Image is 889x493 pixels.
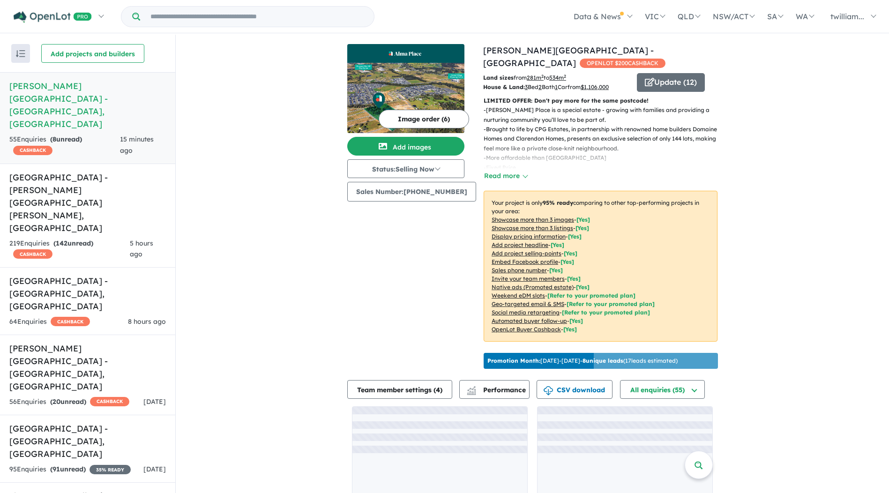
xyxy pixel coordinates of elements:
[484,163,725,172] p: - Fixed Price
[347,380,452,399] button: Team member settings (4)
[9,422,166,460] h5: [GEOGRAPHIC_DATA] - [GEOGRAPHIC_DATA] , [GEOGRAPHIC_DATA]
[484,96,717,105] p: LIMITED OFFER: Don't pay more for the same postcode!
[52,397,60,406] span: 20
[492,300,564,307] u: Geo-targeted email & SMS
[41,44,144,63] button: Add projects and builders
[492,224,573,232] u: Showcase more than 3 listings
[580,59,665,68] span: OPENLOT $ 200 CASHBACK
[487,357,678,365] p: [DATE] - [DATE] - ( 17 leads estimated)
[583,357,623,364] b: 8 unique leads
[459,380,530,399] button: Performance
[51,317,90,326] span: CASHBACK
[468,386,526,394] span: Performance
[484,125,725,153] p: - Brought to life by CPG Estates, in partnership with renowned home builders Domaine Homes and Cl...
[52,465,60,473] span: 91
[492,275,565,282] u: Invite your team members
[56,239,67,247] span: 142
[575,224,589,232] span: [ Yes ]
[484,171,528,181] button: Read more
[128,317,166,326] span: 8 hours ago
[564,250,577,257] span: [ Yes ]
[143,397,166,406] span: [DATE]
[347,63,464,133] img: Alma Place Estate - Oakville
[492,309,560,316] u: Social media retargeting
[492,284,574,291] u: Native ads (Promoted estate)
[9,171,166,234] h5: [GEOGRAPHIC_DATA] - [PERSON_NAME][GEOGRAPHIC_DATA][PERSON_NAME] , [GEOGRAPHIC_DATA]
[467,389,476,395] img: bar-chart.svg
[483,74,514,81] b: Land sizes
[492,250,561,257] u: Add project selling-points
[347,44,464,133] a: Alma Place Estate - Oakville LogoAlma Place Estate - Oakville
[347,137,464,156] button: Add images
[9,134,120,157] div: 55 Enquir ies
[525,83,528,90] u: 3
[50,397,86,406] strong: ( unread)
[9,316,90,328] div: 64 Enquir ies
[142,7,372,27] input: Try estate name, suburb, builder or developer
[568,233,582,240] span: [ Yes ]
[130,239,153,259] span: 5 hours ago
[544,386,553,396] img: download icon
[551,241,564,248] span: [ Yes ]
[564,74,566,79] sup: 2
[120,135,154,155] span: 15 minutes ago
[483,83,525,90] b: House & Land:
[90,397,129,406] span: CASHBACK
[567,275,581,282] span: [ Yes ]
[53,239,93,247] strong: ( unread)
[9,80,166,130] h5: [PERSON_NAME][GEOGRAPHIC_DATA] - [GEOGRAPHIC_DATA] , [GEOGRAPHIC_DATA]
[563,326,577,333] span: [Yes]
[484,153,725,163] p: - More affordable than [GEOGRAPHIC_DATA]
[492,258,558,265] u: Embed Facebook profile
[547,292,635,299] span: [Refer to your promoted plan]
[555,83,558,90] u: 1
[9,396,129,408] div: 56 Enquir ies
[90,465,131,474] span: 35 % READY
[576,216,590,223] span: [ Yes ]
[549,74,566,81] u: 534 m
[13,146,52,155] span: CASHBACK
[13,249,52,259] span: CASHBACK
[484,105,725,125] p: - [PERSON_NAME] Place is a special estate - growing with families and providing a nurturing commu...
[379,110,469,128] button: Image order (6)
[538,83,542,90] u: 2
[492,267,547,274] u: Sales phone number
[562,309,650,316] span: [Refer to your promoted plan]
[16,50,25,57] img: sort.svg
[50,135,82,143] strong: ( unread)
[576,284,590,291] span: [Yes]
[543,199,573,206] b: 95 % ready
[544,74,566,81] span: to
[492,233,566,240] u: Display pricing information
[492,216,574,223] u: Showcase more than 3 images
[52,135,56,143] span: 8
[527,74,544,81] u: 281 m
[9,275,166,313] h5: [GEOGRAPHIC_DATA] - [GEOGRAPHIC_DATA] , [GEOGRAPHIC_DATA]
[830,12,864,21] span: twilliam...
[9,464,131,475] div: 95 Enquir ies
[50,465,86,473] strong: ( unread)
[484,191,717,342] p: Your project is only comparing to other top-performing projects in your area: - - - - - - - - - -...
[637,73,705,92] button: Update (12)
[569,317,583,324] span: [Yes]
[351,48,461,59] img: Alma Place Estate - Oakville Logo
[549,267,563,274] span: [ Yes ]
[567,300,655,307] span: [Refer to your promoted plan]
[9,238,130,261] div: 219 Enquir ies
[541,74,544,79] sup: 2
[436,386,440,394] span: 4
[347,159,464,178] button: Status:Selling Now
[483,45,654,68] a: [PERSON_NAME][GEOGRAPHIC_DATA] - [GEOGRAPHIC_DATA]
[492,317,567,324] u: Automated buyer follow-up
[483,82,630,92] p: Bed Bath Car from
[492,241,548,248] u: Add project headline
[492,326,561,333] u: OpenLot Buyer Cashback
[483,73,630,82] p: from
[143,465,166,473] span: [DATE]
[537,380,613,399] button: CSV download
[347,182,476,202] button: Sales Number:[PHONE_NUMBER]
[492,292,545,299] u: Weekend eDM slots
[467,386,476,391] img: line-chart.svg
[560,258,574,265] span: [ Yes ]
[620,380,705,399] button: All enquiries (55)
